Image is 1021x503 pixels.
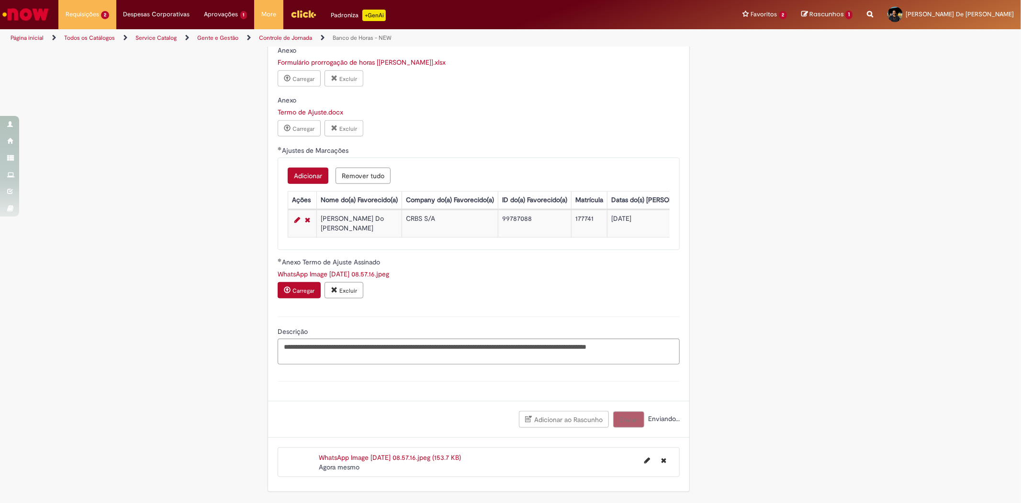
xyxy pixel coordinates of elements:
span: Ajustes de Marcações [282,146,350,155]
td: [PERSON_NAME] Do [PERSON_NAME] [317,210,402,237]
button: Excluir WhatsApp Image 2025-09-29 at 08.57.16.jpeg [655,453,672,468]
th: Matrícula [572,191,607,209]
th: Datas do(s) [PERSON_NAME](s) [607,191,710,209]
span: 2 [101,11,109,19]
span: Favoritos [751,10,777,19]
img: ServiceNow [1,5,50,24]
small: Carregar [292,287,314,295]
button: Editar nome de arquivo WhatsApp Image 2025-09-29 at 08.57.16.jpeg [639,453,656,468]
p: +GenAi [362,10,386,21]
a: Service Catalog [135,34,177,42]
span: 2 [779,11,787,19]
a: Download de Termo de Ajuste.docx [278,108,343,116]
a: Banco de Horas - NEW [333,34,392,42]
textarea: Descrição [278,339,680,365]
img: click_logo_yellow_360x200.png [291,7,316,21]
a: Gente e Gestão [197,34,238,42]
span: 1 [240,11,247,19]
span: Enviando... [646,414,680,423]
a: WhatsApp Image [DATE] 08.57.16.jpeg (153.7 KB) [319,453,461,462]
button: Excluir anexo WhatsApp Image 2025-09-29 at 08.57.16.jpeg [325,282,363,298]
span: More [261,10,276,19]
span: 1 [845,11,853,19]
a: Download de Formulário prorrogação de horas [Jornada dobrada].xlsx [278,58,446,67]
td: [DATE] [607,210,710,237]
a: Controle de Jornada [259,34,312,42]
span: Rascunhos [809,10,844,19]
a: Rascunhos [801,10,853,19]
a: Editar Linha 1 [292,214,303,226]
button: Carregar anexo de Anexo Termo de Ajuste Assinado Required [278,282,321,298]
span: [PERSON_NAME] De [PERSON_NAME] [906,10,1014,18]
div: Padroniza [331,10,386,21]
a: Download de WhatsApp Image 2025-09-29 at 08.57.16.jpeg [278,270,389,278]
a: Remover linha 1 [303,214,313,226]
small: Excluir [339,287,357,295]
span: Somente leitura - Anexo [278,96,298,104]
span: Despesas Corporativas [123,10,190,19]
span: Aprovações [204,10,238,19]
span: Agora mesmo [319,463,359,471]
button: Add a row for Ajustes de Marcações [288,168,328,184]
th: Company do(a) Favorecido(a) [402,191,498,209]
th: ID do(a) Favorecido(a) [498,191,572,209]
td: 99787088 [498,210,572,237]
span: Anexo Termo de Ajuste Assinado [282,258,382,266]
span: Requisições [66,10,99,19]
time: 29/09/2025 09:02:16 [319,463,359,471]
span: Descrição [278,327,310,336]
a: Todos os Catálogos [64,34,115,42]
th: Nome do(a) Favorecido(a) [317,191,402,209]
button: Remove all rows for Ajustes de Marcações [336,168,391,184]
span: Obrigatório Preenchido [278,147,282,150]
span: Obrigatório Preenchido [278,258,282,262]
ul: Trilhas de página [7,29,673,47]
span: Somente leitura - Anexo [278,46,298,55]
td: CRBS S/A [402,210,498,237]
a: Página inicial [11,34,44,42]
td: 177741 [572,210,607,237]
th: Ações [288,191,317,209]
